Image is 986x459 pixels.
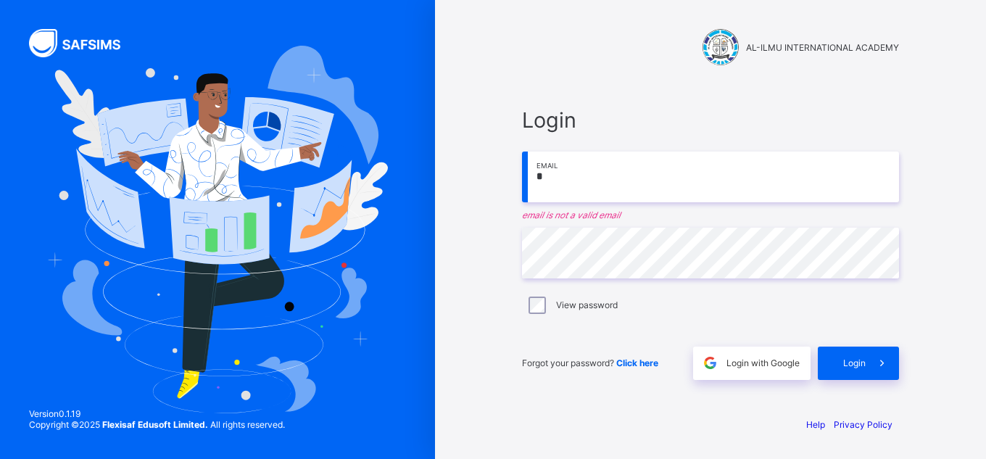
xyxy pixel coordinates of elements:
a: Click here [616,357,658,368]
label: View password [556,299,618,310]
img: Hero Image [47,46,389,413]
em: email is not a valid email [522,210,899,220]
strong: Flexisaf Edusoft Limited. [102,419,208,430]
span: Login [843,357,866,368]
img: google.396cfc9801f0270233282035f929180a.svg [702,355,718,371]
span: Login [522,107,899,133]
span: Copyright © 2025 All rights reserved. [29,419,285,430]
img: SAFSIMS Logo [29,29,138,57]
a: Privacy Policy [834,419,892,430]
span: AL-ILMU INTERNATIONAL ACADEMY [746,42,899,53]
span: Version 0.1.19 [29,408,285,419]
a: Help [806,419,825,430]
span: Forgot your password? [522,357,658,368]
span: Login with Google [726,357,800,368]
